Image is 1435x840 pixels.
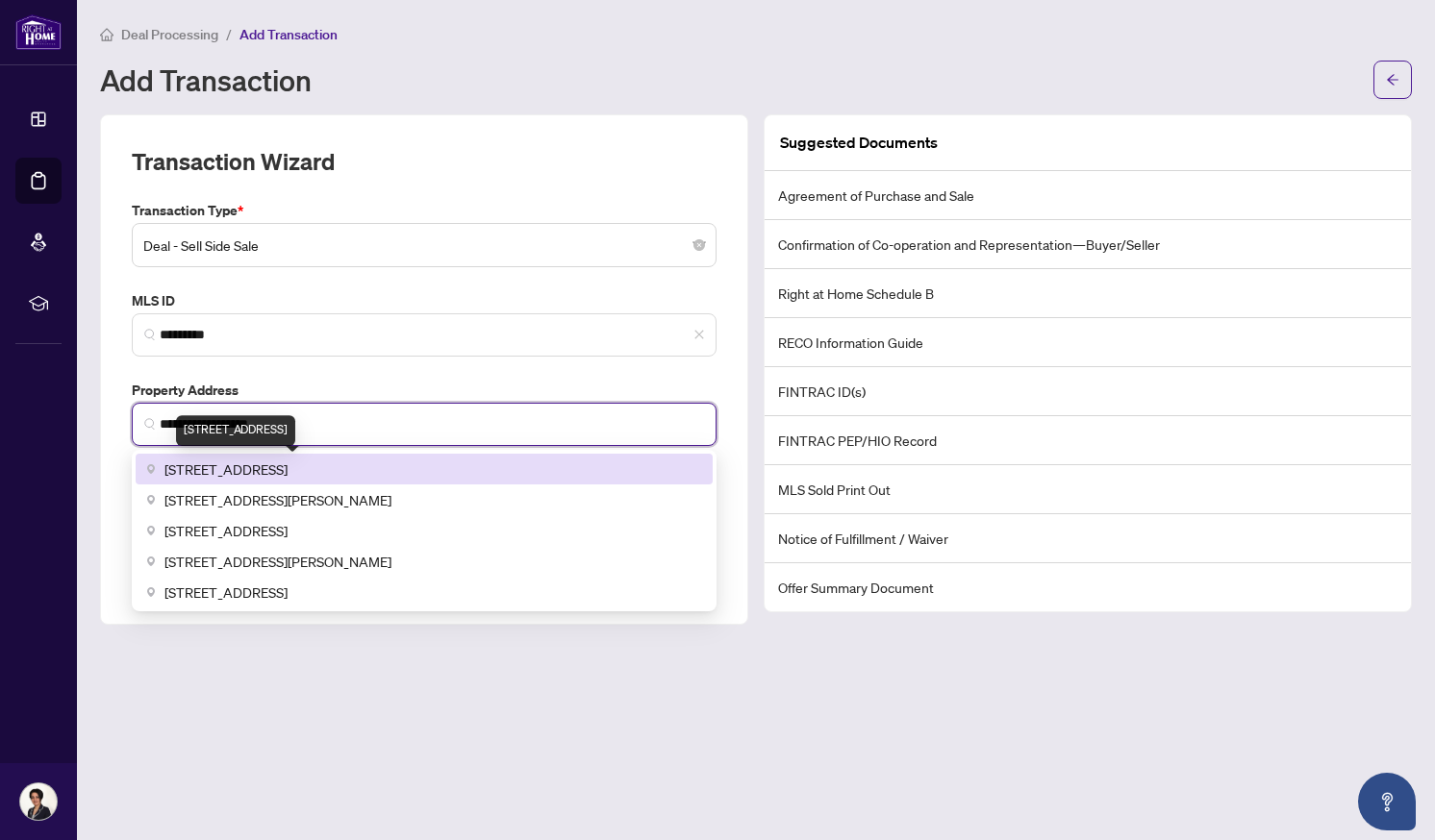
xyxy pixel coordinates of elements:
[765,220,1411,269] li: Confirmation of Co-operation and Representation—Buyer/Seller
[100,64,312,95] h1: Add Transaction
[164,458,288,480] span: [STREET_ADDRESS]
[20,783,57,820] img: Profile Icon
[132,200,717,221] label: Transaction Type
[1386,73,1399,86] span: arrow-left
[239,26,338,43] span: Add Transaction
[100,28,113,41] span: home
[765,416,1411,465] li: FINTRAC PEP/HIO Record
[175,415,295,446] div: [STREET_ADDRESS]
[164,551,391,572] span: [STREET_ADDRESS][PERSON_NAME]
[693,239,705,251] span: close-circle
[765,171,1411,220] li: Agreement of Purchase and Sale
[765,367,1411,416] li: FINTRAC ID(s)
[1358,773,1416,830] button: Open asap
[164,489,391,510] span: [STREET_ADDRESS][PERSON_NAME]
[144,418,156,430] img: search_icon
[780,131,938,155] article: Suggested Documents
[765,514,1411,563] li: Notice of Fulfillment / Waiver
[121,26,218,43] span: Deal Processing
[693,329,705,340] span: close
[15,14,62,50] img: logo
[226,23,232,45] li: /
[765,269,1411,318] li: Right at Home Schedule B
[164,520,288,541] span: [STREET_ADDRESS]
[132,290,717,311] label: MLS ID
[765,318,1411,367] li: RECO Information Guide
[164,581,288,603] span: [STREET_ADDRESS]
[143,227,705,263] span: Deal - Sell Side Sale
[132,146,335,177] h2: Transaction Wizard
[144,329,156,340] img: search_icon
[132,380,717,401] label: Property Address
[765,465,1411,514] li: MLS Sold Print Out
[765,563,1411,611] li: Offer Summary Document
